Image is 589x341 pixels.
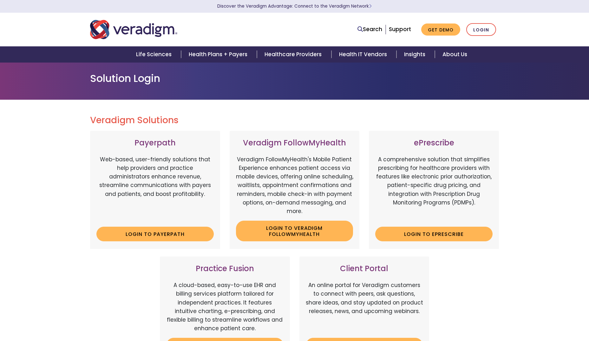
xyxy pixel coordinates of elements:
[357,25,382,34] a: Search
[166,264,284,273] h3: Practice Fusion
[96,138,214,148] h3: Payerpath
[90,115,499,126] h2: Veradigm Solutions
[90,72,499,84] h1: Solution Login
[396,46,435,63] a: Insights
[128,46,181,63] a: Life Sciences
[236,221,353,241] a: Login to Veradigm FollowMyHealth
[435,46,475,63] a: About Us
[96,155,214,222] p: Web-based, user-friendly solutions that help providers and practice administrators enhance revenu...
[331,46,396,63] a: Health IT Vendors
[369,3,372,9] span: Learn More
[375,227,493,241] a: Login to ePrescribe
[421,23,460,36] a: Get Demo
[306,281,423,333] p: An online portal for Veradigm customers to connect with peers, ask questions, share ideas, and st...
[306,264,423,273] h3: Client Portal
[375,138,493,148] h3: ePrescribe
[217,3,372,9] a: Discover the Veradigm Advantage: Connect to the Veradigm NetworkLearn More
[90,19,177,40] img: Veradigm logo
[466,23,496,36] a: Login
[166,281,284,333] p: A cloud-based, easy-to-use EHR and billing services platform tailored for independent practices. ...
[181,46,257,63] a: Health Plans + Payers
[375,155,493,222] p: A comprehensive solution that simplifies prescribing for healthcare providers with features like ...
[257,46,331,63] a: Healthcare Providers
[96,227,214,241] a: Login to Payerpath
[236,138,353,148] h3: Veradigm FollowMyHealth
[236,155,353,216] p: Veradigm FollowMyHealth's Mobile Patient Experience enhances patient access via mobile devices, o...
[389,25,411,33] a: Support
